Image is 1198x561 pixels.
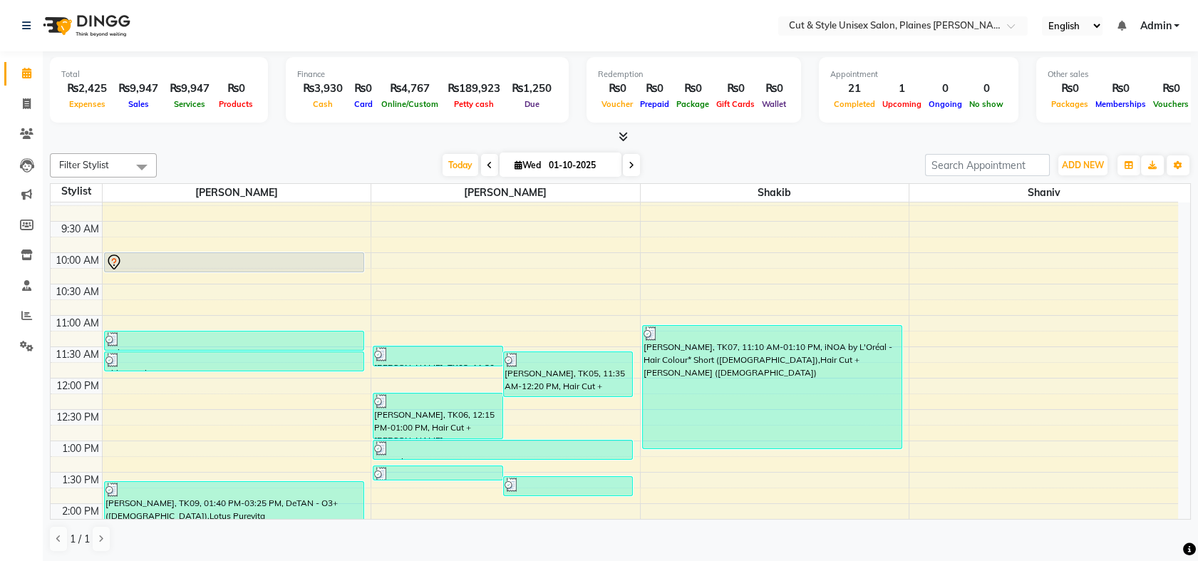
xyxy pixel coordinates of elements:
[53,284,102,299] div: 10:30 AM
[105,331,363,350] div: tashinga, TK02, 11:15 AM-11:35 AM, Hair Cut ([DEMOGRAPHIC_DATA])
[521,99,543,109] span: Due
[909,184,1178,202] span: Shaniv
[925,154,1050,176] input: Search Appointment
[215,81,257,97] div: ₨0
[125,99,153,109] span: Sales
[58,222,102,237] div: 9:30 AM
[879,81,925,97] div: 1
[925,99,966,109] span: Ongoing
[297,81,348,97] div: ₨3,930
[59,473,102,488] div: 1:30 PM
[51,184,102,199] div: Stylist
[1150,81,1192,97] div: ₨0
[758,99,790,109] span: Wallet
[925,81,966,97] div: 0
[373,466,502,480] div: [PERSON_NAME], TK09, 01:25 PM-01:40 PM, Eyebrows Threading ([DEMOGRAPHIC_DATA]),Upper Lip Threadi...
[105,352,363,371] div: Chhote Lal, TK04, 11:35 AM-11:55 AM, Hair Cut ([DEMOGRAPHIC_DATA])
[504,477,633,495] div: [PERSON_NAME], TK10, 01:35 PM-01:55 PM, Hair Cut ([DEMOGRAPHIC_DATA])
[1058,155,1107,175] button: ADD NEW
[53,316,102,331] div: 11:00 AM
[511,160,544,170] span: Wed
[348,81,378,97] div: ₨0
[830,81,879,97] div: 21
[103,184,371,202] span: [PERSON_NAME]
[70,532,90,547] span: 1 / 1
[506,81,557,97] div: ₨1,250
[830,68,1007,81] div: Appointment
[215,99,257,109] span: Products
[59,441,102,456] div: 1:00 PM
[504,352,633,396] div: [PERSON_NAME], TK05, 11:35 AM-12:20 PM, Hair Cut + [PERSON_NAME] ([DEMOGRAPHIC_DATA])
[373,441,632,459] div: Avinash, TK08, 01:00 PM-01:20 PM, Hair Cut ([DEMOGRAPHIC_DATA])
[113,81,164,97] div: ₨9,947
[373,346,502,366] div: [PERSON_NAME], TK03, 11:30 AM-11:50 AM, Hair Cut ([DEMOGRAPHIC_DATA])
[643,326,902,448] div: [PERSON_NAME], TK07, 11:10 AM-01:10 PM, iNOA by L'Oréal - Hair Colour* Short ([DEMOGRAPHIC_DATA])...
[36,6,134,46] img: logo
[351,99,376,109] span: Card
[598,68,790,81] div: Redemption
[598,99,636,109] span: Voucher
[66,99,109,109] span: Expenses
[297,68,557,81] div: Finance
[673,99,713,109] span: Package
[636,99,673,109] span: Prepaid
[373,393,502,438] div: [PERSON_NAME], TK06, 12:15 PM-01:00 PM, Hair Cut + [PERSON_NAME] ([DEMOGRAPHIC_DATA])
[105,253,363,272] div: [PERSON_NAME], TK01, 10:00 AM-10:20 AM, Hair Cut ([DEMOGRAPHIC_DATA])
[1140,19,1171,34] span: Admin
[170,99,209,109] span: Services
[371,184,640,202] span: [PERSON_NAME]
[758,81,790,97] div: ₨0
[713,81,758,97] div: ₨0
[53,347,102,362] div: 11:30 AM
[59,159,109,170] span: Filter Stylist
[598,81,636,97] div: ₨0
[1048,99,1092,109] span: Packages
[309,99,336,109] span: Cash
[164,81,215,97] div: ₨9,947
[443,154,478,176] span: Today
[641,184,909,202] span: Shakib
[544,155,616,176] input: 2025-10-01
[966,99,1007,109] span: No show
[673,81,713,97] div: ₨0
[53,253,102,268] div: 10:00 AM
[1048,81,1092,97] div: ₨0
[61,81,113,97] div: ₨2,425
[442,81,506,97] div: ₨189,923
[879,99,925,109] span: Upcoming
[713,99,758,109] span: Gift Cards
[450,99,497,109] span: Petty cash
[1062,160,1104,170] span: ADD NEW
[1150,99,1192,109] span: Vouchers
[59,504,102,519] div: 2:00 PM
[53,379,102,393] div: 12:00 PM
[1092,81,1150,97] div: ₨0
[636,81,673,97] div: ₨0
[830,99,879,109] span: Completed
[1092,99,1150,109] span: Memberships
[378,99,442,109] span: Online/Custom
[966,81,1007,97] div: 0
[53,410,102,425] div: 12:30 PM
[61,68,257,81] div: Total
[378,81,442,97] div: ₨4,767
